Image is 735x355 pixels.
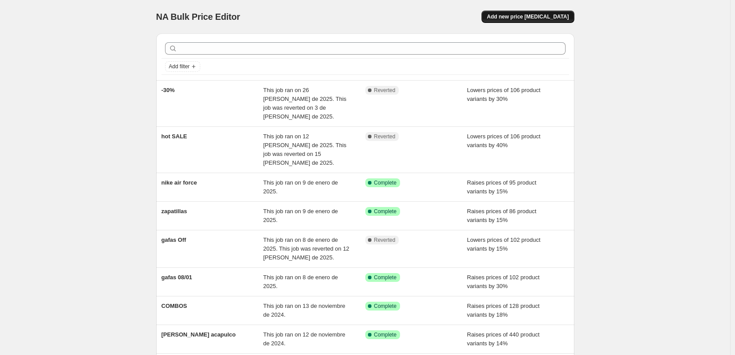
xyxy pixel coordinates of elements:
[162,303,187,309] span: COMBOS
[467,237,540,252] span: Lowers prices of 102 product variants by 15%
[162,331,236,338] span: [PERSON_NAME] acapulco
[169,63,190,70] span: Add filter
[263,133,346,166] span: This job ran on 12 [PERSON_NAME] de 2025. This job was reverted on 15 [PERSON_NAME] de 2025.
[467,331,540,347] span: Raises prices of 440 product variants by 14%
[467,303,540,318] span: Raises prices of 128 product variants by 18%
[263,208,338,223] span: This job ran on 9 de enero de 2025.
[263,331,345,347] span: This job ran on 12 de noviembre de 2024.
[374,87,396,94] span: Reverted
[263,237,349,261] span: This job ran on 8 de enero de 2025. This job was reverted on 12 [PERSON_NAME] de 2025.
[487,13,569,20] span: Add new price [MEDICAL_DATA]
[162,274,192,281] span: gafas 08/01
[156,12,240,22] span: NA Bulk Price Editor
[374,133,396,140] span: Reverted
[467,179,537,195] span: Raises prices of 95 product variants by 15%
[162,133,187,140] span: hot SALE
[374,303,397,310] span: Complete
[162,237,186,243] span: gafas Off
[162,208,187,214] span: zapatillas
[467,87,540,102] span: Lowers prices of 106 product variants by 30%
[165,61,200,72] button: Add filter
[374,237,396,244] span: Reverted
[374,208,397,215] span: Complete
[162,179,197,186] span: nike air force
[374,179,397,186] span: Complete
[263,179,338,195] span: This job ran on 9 de enero de 2025.
[467,133,540,148] span: Lowers prices of 106 product variants by 40%
[467,274,540,289] span: Raises prices of 102 product variants by 30%
[481,11,574,23] button: Add new price [MEDICAL_DATA]
[162,87,175,93] span: -30%
[263,274,338,289] span: This job ran on 8 de enero de 2025.
[263,87,346,120] span: This job ran on 26 [PERSON_NAME] de 2025. This job was reverted on 3 de [PERSON_NAME] de 2025.
[263,303,345,318] span: This job ran on 13 de noviembre de 2024.
[374,331,397,338] span: Complete
[467,208,537,223] span: Raises prices of 86 product variants by 15%
[374,274,397,281] span: Complete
